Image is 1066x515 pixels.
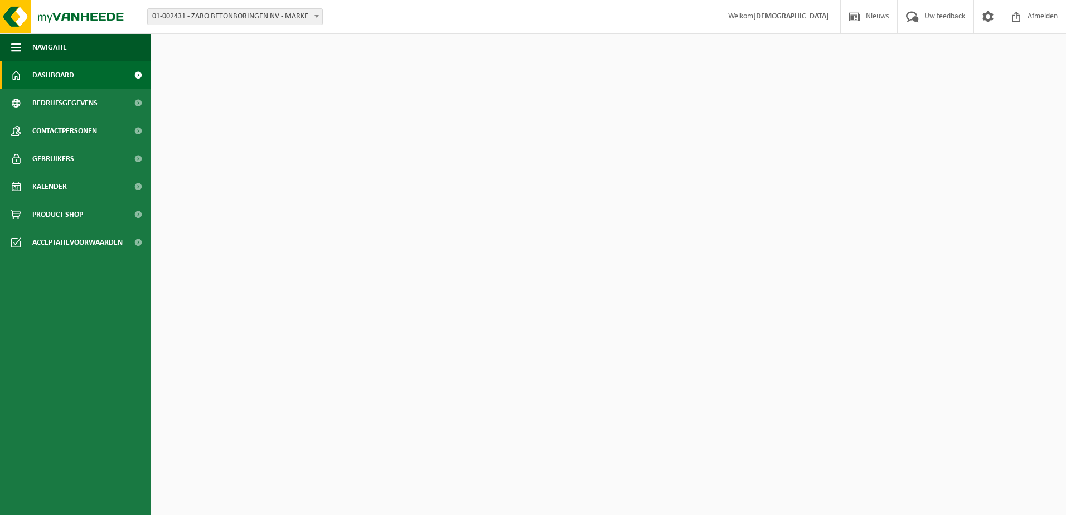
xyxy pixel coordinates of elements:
[6,490,186,515] iframe: chat widget
[148,9,322,25] span: 01-002431 - ZABO BETONBORINGEN NV - MARKE
[32,89,98,117] span: Bedrijfsgegevens
[32,33,67,61] span: Navigatie
[753,12,829,21] strong: [DEMOGRAPHIC_DATA]
[32,201,83,229] span: Product Shop
[32,61,74,89] span: Dashboard
[32,229,123,256] span: Acceptatievoorwaarden
[147,8,323,25] span: 01-002431 - ZABO BETONBORINGEN NV - MARKE
[32,145,74,173] span: Gebruikers
[32,173,67,201] span: Kalender
[32,117,97,145] span: Contactpersonen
